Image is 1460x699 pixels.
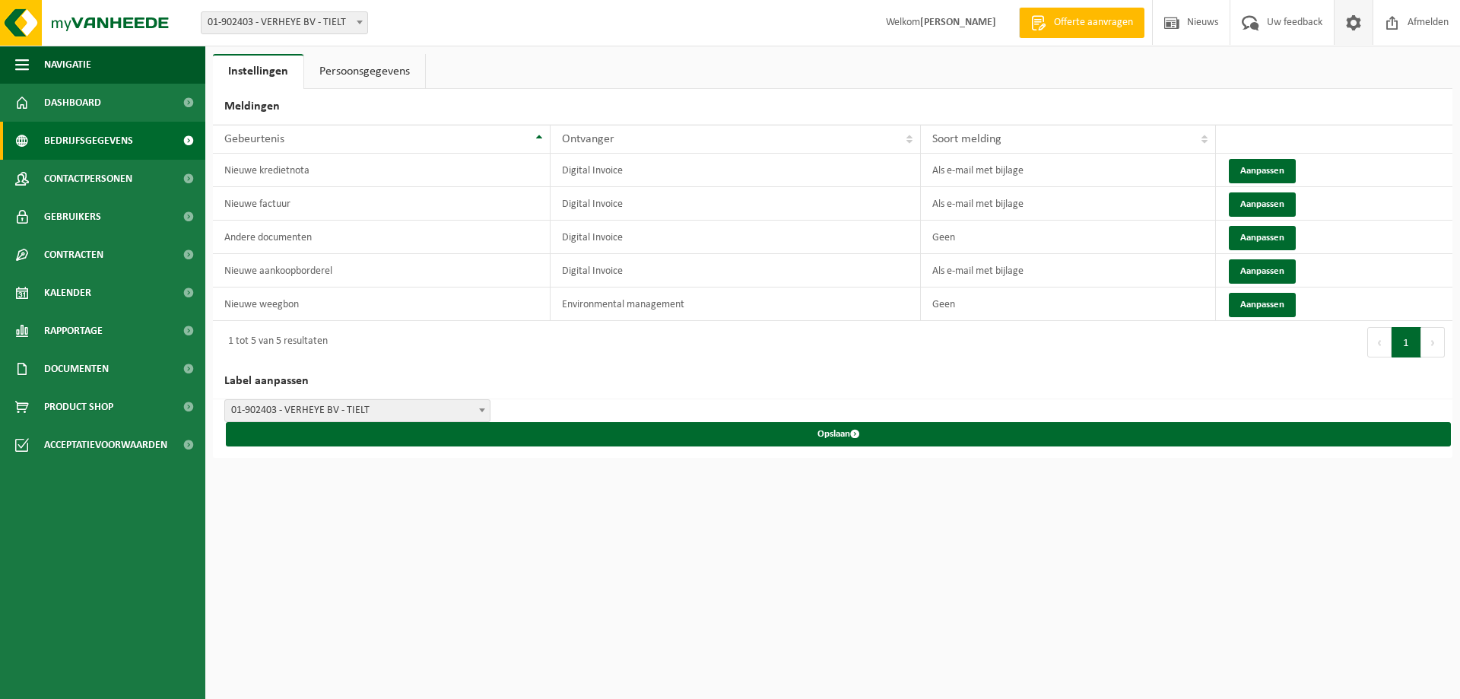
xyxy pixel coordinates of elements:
td: Nieuwe aankoopborderel [213,254,551,288]
td: Nieuwe kredietnota [213,154,551,187]
td: Digital Invoice [551,254,922,288]
button: Aanpassen [1229,192,1296,217]
span: Contracten [44,236,103,274]
td: Als e-mail met bijlage [921,187,1216,221]
td: Als e-mail met bijlage [921,154,1216,187]
button: Next [1421,327,1445,357]
div: 1 tot 5 van 5 resultaten [221,329,328,356]
span: 01-902403 - VERHEYE BV - TIELT [224,399,490,422]
td: Digital Invoice [551,154,922,187]
span: Documenten [44,350,109,388]
button: Aanpassen [1229,226,1296,250]
h2: Meldingen [213,89,1452,125]
td: Als e-mail met bijlage [921,254,1216,288]
td: Digital Invoice [551,187,922,221]
span: 01-902403 - VERHEYE BV - TIELT [225,400,490,421]
a: Offerte aanvragen [1019,8,1144,38]
button: Opslaan [226,422,1451,446]
strong: [PERSON_NAME] [920,17,996,28]
button: Aanpassen [1229,259,1296,284]
a: Persoonsgegevens [304,54,425,89]
td: Geen [921,288,1216,321]
span: Rapportage [44,312,103,350]
button: Aanpassen [1229,293,1296,317]
span: Dashboard [44,84,101,122]
h2: Label aanpassen [213,364,1452,399]
td: Nieuwe weegbon [213,288,551,321]
td: Digital Invoice [551,221,922,254]
span: Kalender [44,274,91,312]
span: Offerte aanvragen [1050,15,1137,30]
button: Previous [1367,327,1392,357]
span: Soort melding [932,133,1001,145]
span: Gebruikers [44,198,101,236]
span: Acceptatievoorwaarden [44,426,167,464]
span: Gebeurtenis [224,133,284,145]
span: Bedrijfsgegevens [44,122,133,160]
td: Geen [921,221,1216,254]
span: Contactpersonen [44,160,132,198]
span: Ontvanger [562,133,614,145]
button: Aanpassen [1229,159,1296,183]
span: Navigatie [44,46,91,84]
a: Instellingen [213,54,303,89]
span: 01-902403 - VERHEYE BV - TIELT [202,12,367,33]
button: 1 [1392,327,1421,357]
td: Nieuwe factuur [213,187,551,221]
span: 01-902403 - VERHEYE BV - TIELT [201,11,368,34]
td: Andere documenten [213,221,551,254]
span: Product Shop [44,388,113,426]
td: Environmental management [551,288,922,321]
